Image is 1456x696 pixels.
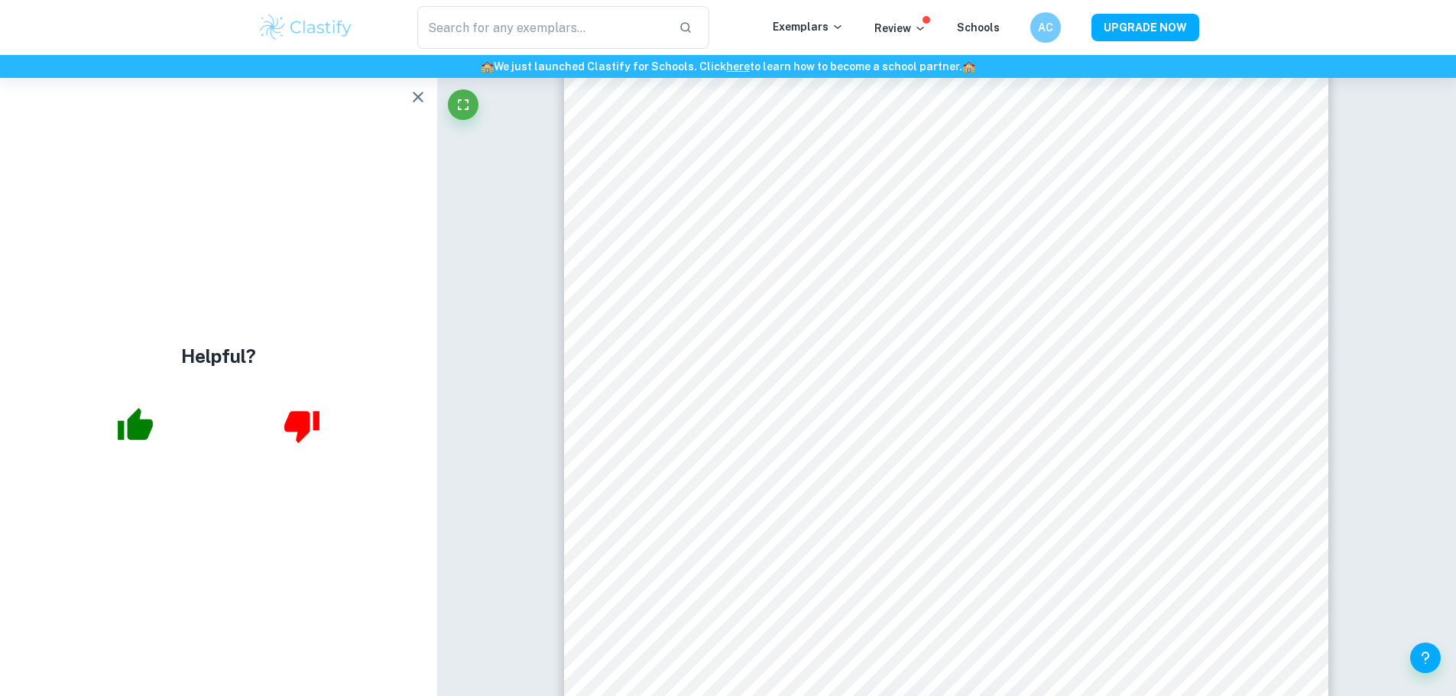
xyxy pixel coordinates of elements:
[181,342,256,370] h4: Helpful?
[957,21,1000,34] a: Schools
[773,18,844,35] p: Exemplars
[448,89,478,120] button: Fullscreen
[726,60,750,73] a: here
[417,6,667,49] input: Search for any exemplars...
[481,60,494,73] span: 🏫
[1091,14,1199,41] button: UPGRADE NOW
[258,12,355,43] img: Clastify logo
[1030,12,1061,43] button: AC
[3,58,1453,75] h6: We just launched Clastify for Schools. Click to learn how to become a school partner.
[874,20,926,37] p: Review
[962,60,975,73] span: 🏫
[1410,643,1441,673] button: Help and Feedback
[1036,19,1054,36] h6: AC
